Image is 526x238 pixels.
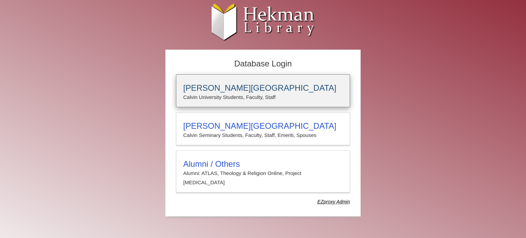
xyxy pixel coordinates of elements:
[183,121,343,131] h3: [PERSON_NAME][GEOGRAPHIC_DATA]
[183,169,343,187] p: Alumni: ATLAS, Theology & Religion Online, Project [MEDICAL_DATA]
[176,74,350,107] a: [PERSON_NAME][GEOGRAPHIC_DATA]Calvin University Students, Faculty, Staff
[183,159,343,169] h3: Alumni / Others
[183,131,343,140] p: Calvin Seminary Students, Faculty, Staff, Emeriti, Spouses
[183,93,343,102] p: Calvin University Students, Faculty, Staff
[183,83,343,93] h3: [PERSON_NAME][GEOGRAPHIC_DATA]
[317,199,350,204] dfn: Use Alumni login
[183,159,343,187] summary: Alumni / OthersAlumni: ATLAS, Theology & Religion Online, Project [MEDICAL_DATA]
[173,57,353,71] h2: Database Login
[176,112,350,145] a: [PERSON_NAME][GEOGRAPHIC_DATA]Calvin Seminary Students, Faculty, Staff, Emeriti, Spouses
